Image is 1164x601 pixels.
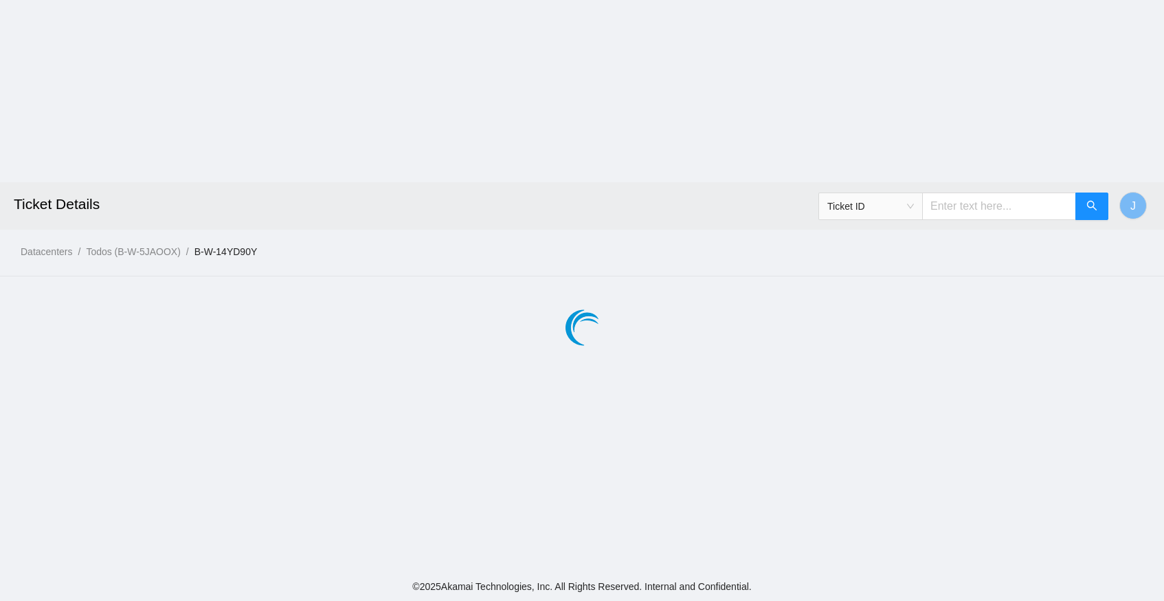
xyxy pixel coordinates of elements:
[1119,192,1147,219] button: J
[1075,193,1108,220] button: search
[21,246,72,257] a: Datacenters
[86,246,180,257] a: Todos (B-W-5JAOOX)
[14,182,809,226] h2: Ticket Details
[922,193,1076,220] input: Enter text here...
[194,246,258,257] a: B-W-14YD90Y
[827,196,914,217] span: Ticket ID
[1130,197,1136,215] span: J
[78,246,80,257] span: /
[1086,200,1097,213] span: search
[186,246,189,257] span: /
